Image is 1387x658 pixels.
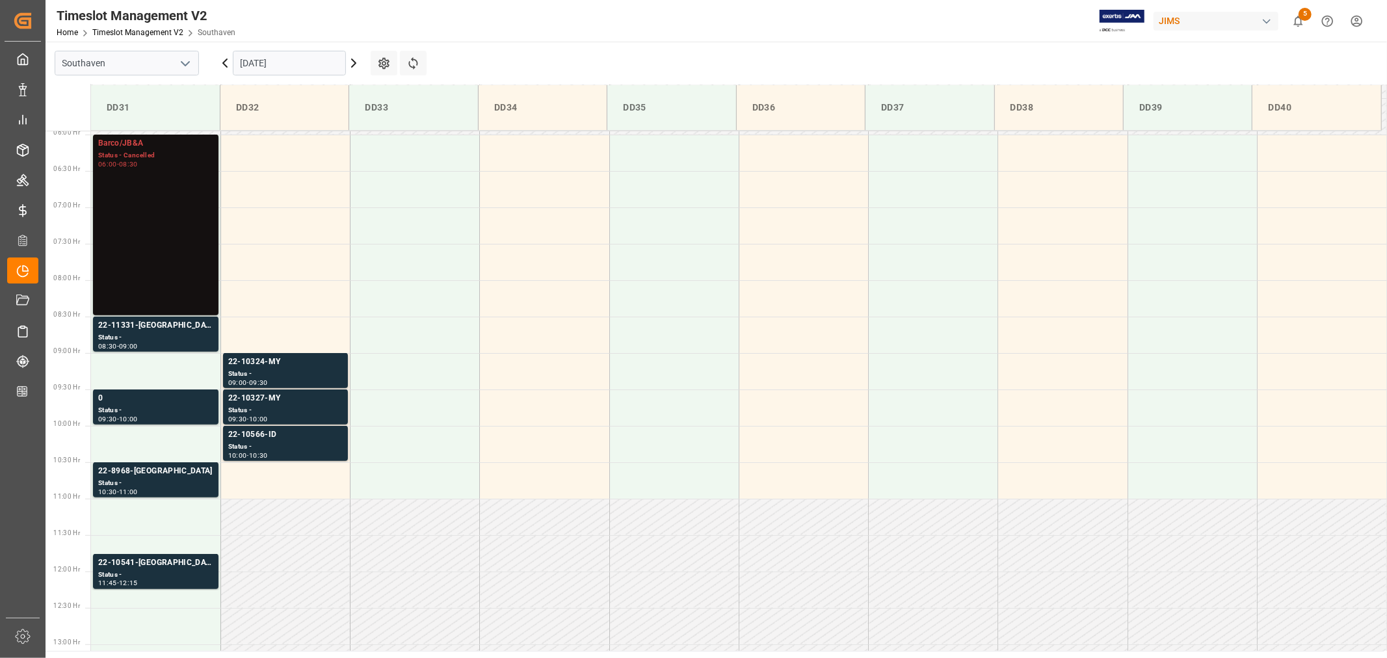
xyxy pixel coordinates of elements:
[117,580,119,586] div: -
[53,165,80,172] span: 06:30 Hr
[228,356,343,369] div: 22-10324-MY
[1299,8,1312,21] span: 5
[249,380,268,386] div: 09:30
[1134,96,1241,120] div: DD39
[98,332,213,343] div: Status -
[53,566,80,573] span: 12:00 Hr
[53,529,80,536] span: 11:30 Hr
[119,161,138,167] div: 08:30
[247,416,249,422] div: -
[53,311,80,318] span: 08:30 Hr
[618,96,725,120] div: DD35
[98,161,117,167] div: 06:00
[98,405,213,416] div: Status -
[489,96,596,120] div: DD34
[98,580,117,586] div: 11:45
[53,602,80,609] span: 12:30 Hr
[53,274,80,282] span: 08:00 Hr
[98,465,213,478] div: 22-8968-[GEOGRAPHIC_DATA]
[57,6,235,25] div: Timeslot Management V2
[98,570,213,581] div: Status -
[53,456,80,464] span: 10:30 Hr
[228,441,343,453] div: Status -
[98,478,213,489] div: Status -
[53,238,80,245] span: 07:30 Hr
[117,489,119,495] div: -
[53,384,80,391] span: 09:30 Hr
[1005,96,1113,120] div: DD38
[360,96,467,120] div: DD33
[53,420,80,427] span: 10:00 Hr
[53,493,80,500] span: 11:00 Hr
[1154,8,1284,33] button: JIMS
[117,343,119,349] div: -
[231,96,338,120] div: DD32
[98,343,117,349] div: 08:30
[98,489,117,495] div: 10:30
[98,557,213,570] div: 22-10541-[GEOGRAPHIC_DATA]
[228,369,343,380] div: Status -
[1100,10,1144,33] img: Exertis%20JAM%20-%20Email%20Logo.jpg_1722504956.jpg
[57,28,78,37] a: Home
[53,129,80,136] span: 06:00 Hr
[92,28,183,37] a: Timeslot Management V2
[228,428,343,441] div: 22-10566-ID
[119,416,138,422] div: 10:00
[175,53,194,73] button: open menu
[249,416,268,422] div: 10:00
[98,137,213,150] div: Barco/JB&A
[249,453,268,458] div: 10:30
[98,392,213,405] div: 0
[53,347,80,354] span: 09:00 Hr
[1263,96,1371,120] div: DD40
[119,489,138,495] div: 11:00
[98,319,213,332] div: 22-11331-[GEOGRAPHIC_DATA]
[228,380,247,386] div: 09:00
[228,392,343,405] div: 22-10327-MY
[117,416,119,422] div: -
[55,51,199,75] input: Type to search/select
[228,453,247,458] div: 10:00
[233,51,346,75] input: MM-DD-YYYY
[117,161,119,167] div: -
[247,453,249,458] div: -
[747,96,854,120] div: DD36
[101,96,209,120] div: DD31
[876,96,983,120] div: DD37
[1284,7,1313,36] button: show 5 new notifications
[98,150,213,161] div: Status - Cancelled
[53,638,80,646] span: 13:00 Hr
[1154,12,1278,31] div: JIMS
[119,580,138,586] div: 12:15
[247,380,249,386] div: -
[228,405,343,416] div: Status -
[228,416,247,422] div: 09:30
[1313,7,1342,36] button: Help Center
[53,202,80,209] span: 07:00 Hr
[119,343,138,349] div: 09:00
[98,416,117,422] div: 09:30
